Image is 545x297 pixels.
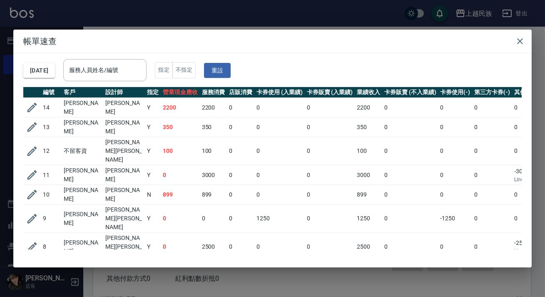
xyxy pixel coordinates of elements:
td: 2200 [161,98,200,117]
td: 12 [41,137,62,165]
td: 0 [161,233,200,261]
td: 0 [382,165,438,185]
td: 0 [382,205,438,233]
td: 0 [382,137,438,165]
th: 營業現金應收 [161,87,200,98]
td: 0 [254,98,305,117]
td: 0 [305,137,355,165]
td: [PERSON_NAME] [62,98,103,117]
td: 2200 [200,98,227,117]
td: 100 [161,137,200,165]
td: 0 [227,137,254,165]
td: Y [145,137,161,165]
td: 0 [472,165,512,185]
button: [DATE] [23,63,55,78]
td: 10 [41,185,62,205]
td: 0 [472,98,512,117]
h2: 帳單速查 [13,30,532,53]
td: 0 [305,98,355,117]
td: 0 [382,117,438,137]
td: [PERSON_NAME][PERSON_NAME] [103,205,145,233]
td: 0 [472,137,512,165]
td: 0 [254,137,305,165]
td: 0 [227,117,254,137]
td: 0 [305,165,355,185]
td: 350 [161,117,200,137]
td: 0 [438,98,473,117]
td: Y [145,205,161,233]
td: Y [145,98,161,117]
td: 100 [200,137,227,165]
td: 0 [305,185,355,205]
td: 0 [161,205,200,233]
td: N [145,185,161,205]
td: 0 [161,165,200,185]
td: 2500 [355,233,382,261]
button: 指定 [155,62,173,78]
td: 1250 [355,205,382,233]
td: 899 [200,185,227,205]
td: 350 [355,117,382,137]
td: Y [145,233,161,261]
td: 0 [227,233,254,261]
button: 重設 [204,63,231,78]
td: Y [145,117,161,137]
td: 0 [438,165,473,185]
td: 0 [227,165,254,185]
td: 0 [305,117,355,137]
th: 卡券使用 (入業績) [254,87,305,98]
td: [PERSON_NAME] [103,185,145,205]
td: 0 [254,165,305,185]
td: 14 [41,98,62,117]
td: 8 [41,233,62,261]
td: 13 [41,117,62,137]
td: 0 [382,233,438,261]
th: 業績收入 [355,87,382,98]
td: 0 [472,233,512,261]
td: 0 [200,205,227,233]
td: 0 [438,137,473,165]
td: 2200 [355,98,382,117]
td: 0 [472,117,512,137]
th: 卡券販賣 (入業績) [305,87,355,98]
td: [PERSON_NAME] [62,233,103,261]
th: 編號 [41,87,62,98]
td: 0 [254,233,305,261]
td: [PERSON_NAME] [103,165,145,185]
td: 899 [355,185,382,205]
td: 0 [438,117,473,137]
td: 3000 [355,165,382,185]
th: 服務消費 [200,87,227,98]
td: 350 [200,117,227,137]
td: [PERSON_NAME] [62,205,103,233]
td: 0 [438,233,473,261]
th: 店販消費 [227,87,254,98]
td: [PERSON_NAME] [62,117,103,137]
td: 0 [227,185,254,205]
td: 0 [254,117,305,137]
th: 設計師 [103,87,145,98]
td: Y [145,165,161,185]
td: 0 [382,185,438,205]
td: [PERSON_NAME] [103,117,145,137]
td: 11 [41,165,62,185]
td: 0 [254,185,305,205]
td: 1250 [254,205,305,233]
th: 第三方卡券(-) [472,87,512,98]
td: [PERSON_NAME] [103,98,145,117]
button: 不指定 [172,62,196,78]
th: 卡券使用(-) [438,87,473,98]
td: 3000 [200,165,227,185]
td: [PERSON_NAME] [62,185,103,205]
td: 0 [472,205,512,233]
td: 0 [227,98,254,117]
td: 9 [41,205,62,233]
td: 0 [305,205,355,233]
th: 指定 [145,87,161,98]
td: 2500 [200,233,227,261]
td: 0 [227,205,254,233]
td: 0 [305,233,355,261]
td: [PERSON_NAME][PERSON_NAME] [103,137,145,165]
td: 100 [355,137,382,165]
td: 899 [161,185,200,205]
